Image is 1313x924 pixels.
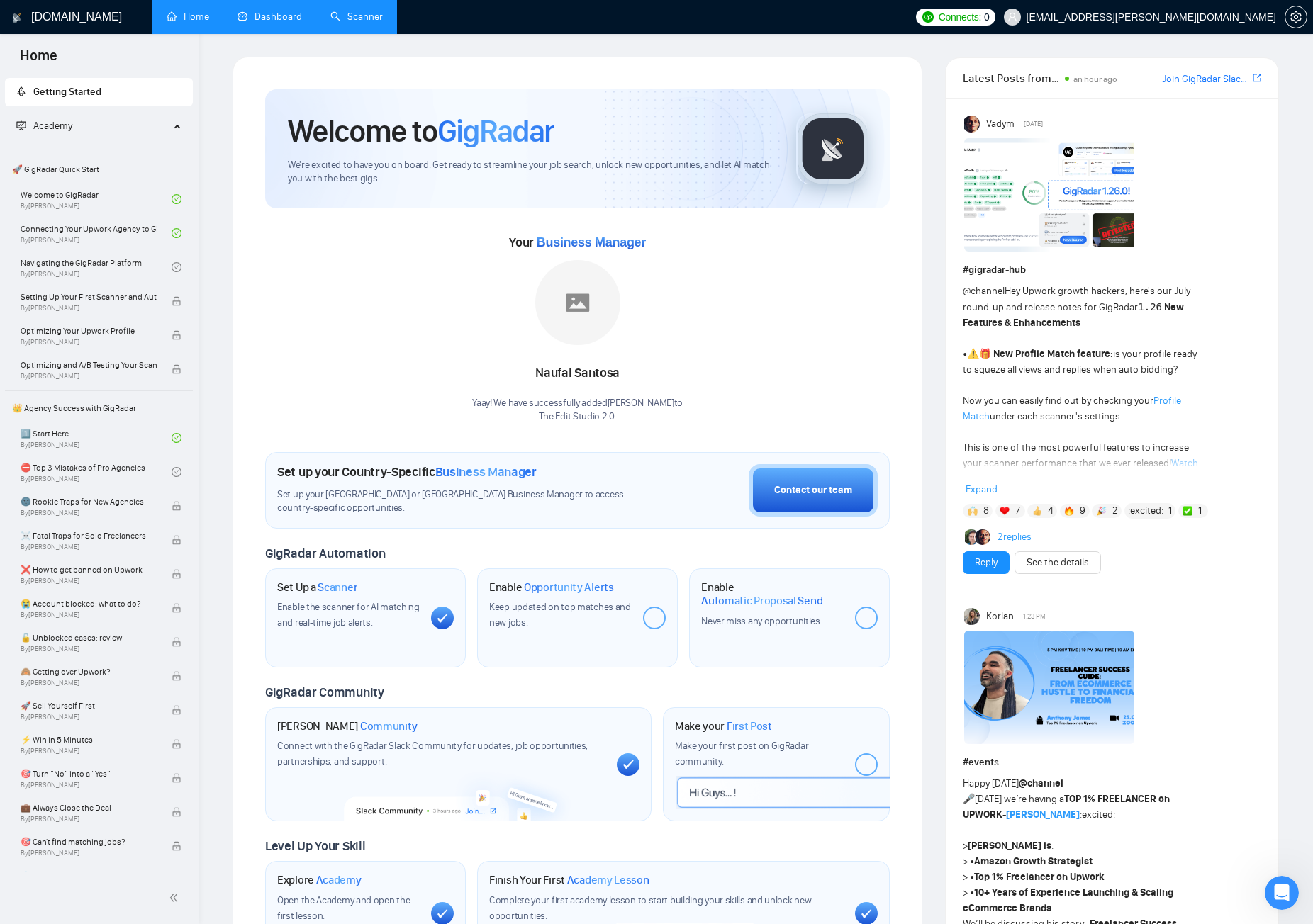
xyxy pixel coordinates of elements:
img: ✅ [1183,506,1192,516]
img: logo [28,27,51,50]
p: Hi [EMAIL_ADDRESS][PERSON_NAME][DOMAIN_NAME] 👋 [28,101,255,197]
span: By [PERSON_NAME] [21,577,157,585]
span: Open the Academy and open the first lesson. [277,894,410,922]
h1: Welcome to [288,112,554,150]
span: Automatic Proposal Send [701,594,822,608]
span: Getting Started [33,86,101,98]
span: 🌚 Rookie Traps for New Agencies [21,495,157,509]
span: lock [172,569,181,579]
span: Help [225,478,247,488]
span: an hour ago [1073,74,1117,84]
span: Academy [33,120,72,132]
img: F09GJU1U88M-Anthony%20James.png [964,631,1134,744]
span: lock [172,535,181,545]
span: Scanner [318,580,357,595]
span: check-circle [172,467,181,477]
span: Optimizing Your Upwork Profile [21,324,157,338]
span: lock [172,603,181,613]
span: By [PERSON_NAME] [21,543,157,551]
h1: Enable [701,580,844,608]
span: 🎯 Can't find matching jobs? [21,835,157,849]
span: Messages [118,478,167,488]
div: AI Assistant from GigRadar 📡 [63,286,195,301]
strong: 10+ Years of Experience Launching & Scaling eCommerce Brands [963,886,1173,914]
strong: New Profile Match feature: [993,348,1113,360]
span: lock [172,296,181,306]
span: By [PERSON_NAME] [21,781,157,789]
h1: Make your [675,719,772,733]
span: By [PERSON_NAME] [21,509,157,517]
span: Academy [16,120,72,132]
span: 💧 Not enough good jobs? [21,869,157,883]
span: lock [172,671,181,681]
h1: # gigradar-hub [963,262,1261,278]
button: setting [1285,6,1307,28]
span: Home [31,478,63,488]
span: Korlan [986,609,1014,624]
span: Connects: [939,9,981,25]
a: Join GigRadar Slack Community [1162,72,1250,87]
span: Connect with the GigRadar Slack Community for updates, job opportunities, partnerships, and support. [277,740,588,767]
span: GigRadar Community [265,684,384,700]
span: lock [172,739,181,749]
button: Messages [94,442,189,499]
span: By [PERSON_NAME] [21,713,157,721]
button: Search for help [21,388,263,416]
span: check-circle [172,262,181,272]
span: :excited: [1128,503,1163,519]
span: Community [360,719,418,733]
span: Never miss any opportunities. [701,615,822,627]
span: By [PERSON_NAME] [21,611,157,619]
img: Alex B [965,529,980,545]
span: By [PERSON_NAME] [21,747,157,755]
a: Navigating the GigRadar PlatformBy[PERSON_NAME] [21,252,172,283]
span: Level Up Your Skill [265,838,365,854]
div: ✅ How To: Connect your agency to [DOMAIN_NAME] [21,422,263,463]
span: GigRadar [437,112,554,150]
span: 1 [1198,504,1202,518]
span: check-circle [172,194,181,204]
span: 🙈 Getting over Upwork? [21,665,157,679]
strong: Top 1% Freelancer on Upwork [974,871,1105,883]
span: 1:23 PM [1023,610,1046,623]
p: How can we help? [28,197,255,221]
a: See the details [1027,555,1089,570]
img: Profile image for AI Assistant from GigRadar 📡 [29,272,57,300]
span: By [PERSON_NAME] [21,815,157,823]
div: Contact our team [774,483,852,498]
span: lock [172,501,181,511]
div: • [DATE] [198,286,238,301]
img: Korlan [964,608,981,625]
span: 🎤 [963,793,975,805]
span: Vadym [986,116,1015,132]
a: export [1253,72,1261,85]
span: 😭 Account blocked: what to do? [21,597,157,611]
a: Connecting Your Upwork Agency to GigRadarBy[PERSON_NAME] [21,218,172,249]
span: export [1253,72,1261,84]
span: Latest Posts from the GigRadar Community [963,69,1060,87]
span: ❌ How to get banned on Upwork [21,563,157,577]
div: Send us a messageWe typically reply in under a minute [14,320,269,374]
span: Setting Up Your First Scanner and Auto-Bidder [21,290,157,304]
span: Home [9,45,69,75]
img: Vadym [964,115,981,133]
span: By [PERSON_NAME] [21,679,157,687]
span: lock [172,637,181,647]
div: Send us a message [29,332,237,347]
span: Business Manager [435,464,537,480]
span: lock [172,705,181,715]
span: check-circle [172,433,181,443]
a: searchScanner [330,11,383,23]
span: ☠️ Fatal Traps for Solo Freelancers [21,529,157,543]
span: 7 [1015,504,1020,518]
span: Make your first post on GigRadar community. [675,740,808,767]
button: Contact our team [749,464,878,517]
img: logo [12,6,22,29]
span: Enable the scanner for AI matching and real-time job alerts. [277,601,420,629]
span: First Post [727,719,772,733]
a: [PERSON_NAME] [1006,808,1080,821]
span: By [PERSON_NAME] [21,645,157,653]
span: By [PERSON_NAME] [21,338,157,346]
button: Reply [963,551,1010,574]
img: 🎉 [1097,506,1107,516]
